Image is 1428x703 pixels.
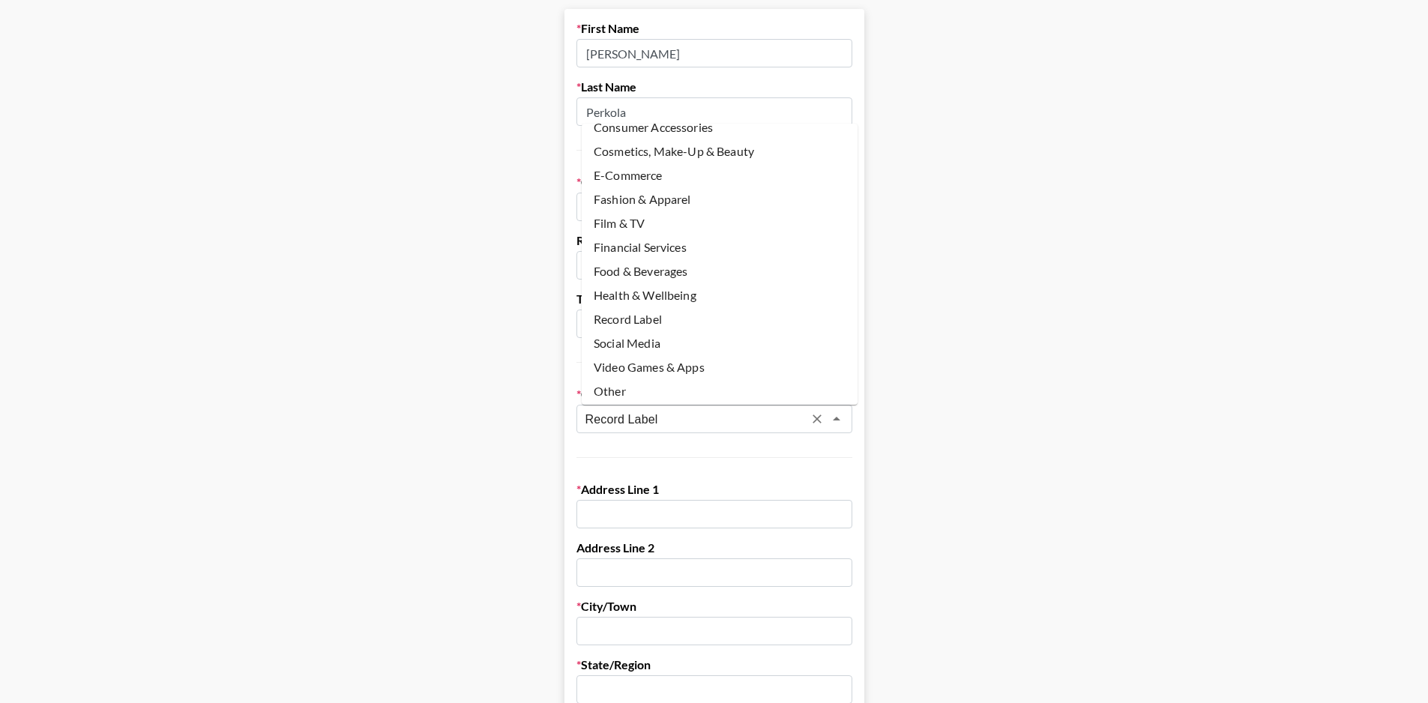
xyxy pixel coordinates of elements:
[576,599,852,614] label: City/Town
[582,283,858,307] li: Health & Wellbeing
[582,235,858,259] li: Financial Services
[576,21,852,36] label: First Name
[576,175,852,190] label: Company Name
[576,79,852,94] label: Last Name
[582,187,858,211] li: Fashion & Apparel
[582,355,858,379] li: Video Games & Apps
[576,292,852,307] label: Trading Name (If Different)
[582,259,858,283] li: Food & Beverages
[826,408,847,429] button: Close
[582,163,858,187] li: E-Commerce
[582,115,858,139] li: Consumer Accessories
[582,211,858,235] li: Film & TV
[576,233,852,248] label: Registered Name (If Different)
[576,387,852,402] label: Company Sector
[807,408,828,429] button: Clear
[582,307,858,331] li: Record Label
[576,540,852,555] label: Address Line 2
[582,379,858,403] li: Other
[576,657,852,672] label: State/Region
[582,331,858,355] li: Social Media
[582,139,858,163] li: Cosmetics, Make-Up & Beauty
[576,482,852,497] label: Address Line 1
